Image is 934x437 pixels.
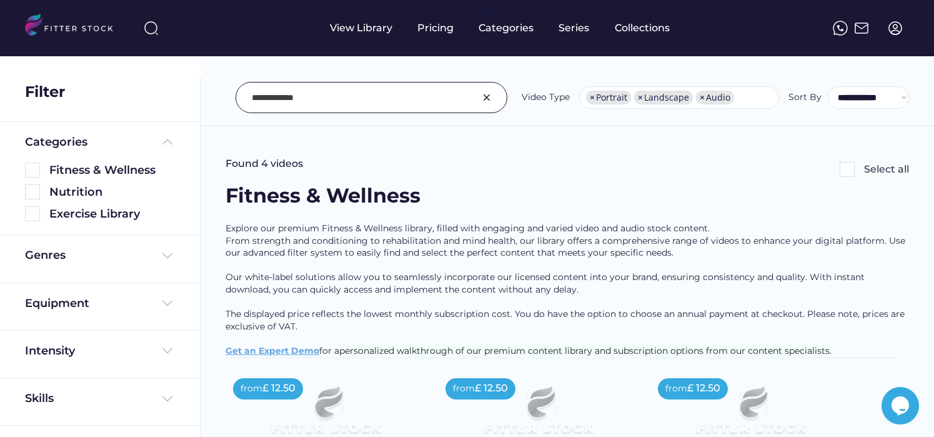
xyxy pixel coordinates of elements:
span: personalized walkthrough of our premium content library and subscription options from our content... [339,345,832,356]
img: Rectangle%205126.svg [25,184,40,199]
div: Select all [864,163,909,176]
img: search-normal%203.svg [144,21,159,36]
div: Fitness & Wellness [49,163,175,178]
div: from [453,383,475,395]
div: £ 12.50 [687,381,720,395]
div: Collections [615,21,670,35]
div: Fitness & Wellness [226,182,420,210]
div: Equipment [25,296,89,311]
div: Nutrition [49,184,175,200]
div: Explore our premium Fitness & Wellness library, filled with engaging and varied video and audio s... [226,223,909,358]
img: Frame%20%284%29.svg [160,343,175,358]
div: from [241,383,262,395]
div: Genres [25,248,66,263]
img: Frame%20%284%29.svg [160,391,175,406]
div: Pricing [417,21,454,35]
div: Categories [479,21,534,35]
img: Rectangle%205126.svg [840,162,855,177]
div: Categories [25,134,87,150]
img: Frame%20%285%29.svg [160,134,175,149]
img: LOGO.svg [25,14,124,39]
div: Sort By [788,91,822,104]
a: Get an Expert Demo [226,345,319,356]
div: £ 12.50 [262,381,296,395]
div: £ 12.50 [475,381,508,395]
li: Portrait [586,91,631,104]
span: × [700,93,705,102]
div: View Library [330,21,392,35]
span: × [638,93,643,102]
span: × [590,93,595,102]
div: Intensity [25,343,75,359]
div: Video Type [522,91,570,104]
div: Exercise Library [49,206,175,222]
div: from [665,383,687,395]
div: Found 4 videos [226,157,303,171]
img: Rectangle%205126.svg [25,206,40,221]
img: profile-circle.svg [888,21,903,36]
div: Skills [25,391,56,406]
img: Frame%2051.svg [854,21,869,36]
img: Group%201000002326.svg [479,90,494,105]
span: The displayed price reflects the lowest monthly subscription cost. You do have the option to choo... [226,308,907,332]
img: Rectangle%205126.svg [25,163,40,178]
div: fvck [479,6,495,19]
li: Audio [696,91,734,104]
img: meteor-icons_whatsapp%20%281%29.svg [833,21,848,36]
li: Landscape [634,91,693,104]
img: Frame%20%284%29.svg [160,248,175,263]
div: Series [559,21,590,35]
div: Filter [25,81,65,103]
iframe: chat widget [882,387,922,424]
img: Frame%20%284%29.svg [160,296,175,311]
